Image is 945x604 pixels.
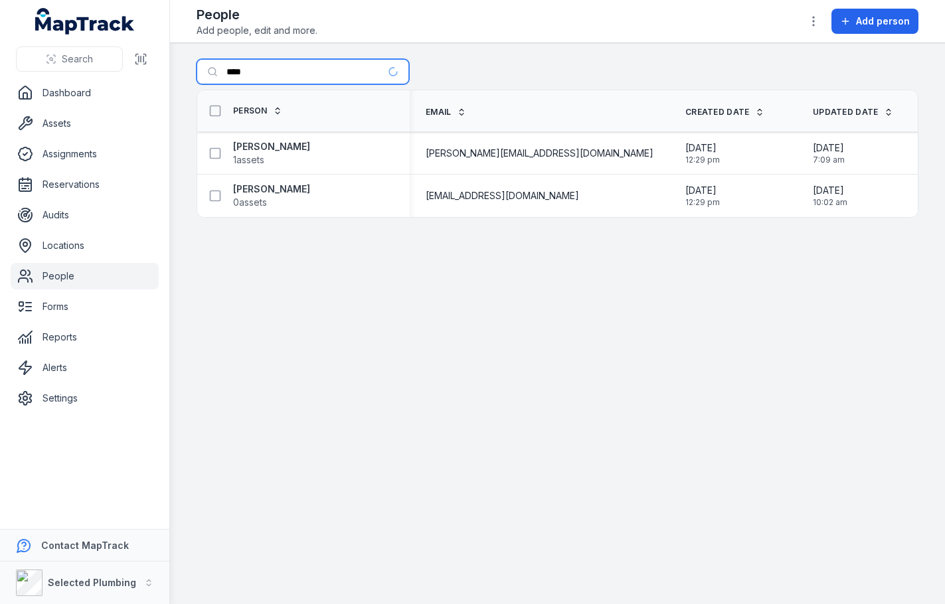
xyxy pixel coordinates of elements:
span: [DATE] [813,141,845,155]
time: 8/15/2025, 7:09:04 AM [813,141,845,165]
span: [PERSON_NAME][EMAIL_ADDRESS][DOMAIN_NAME] [426,147,653,160]
span: [DATE] [685,184,720,197]
a: Reservations [11,171,159,198]
span: Add people, edit and more. [197,24,317,37]
a: Reports [11,324,159,350]
a: Assets [11,110,159,137]
span: [DATE] [813,184,847,197]
button: Add person [831,9,918,34]
a: Person [233,106,282,116]
button: Search [16,46,123,72]
h2: People [197,5,317,24]
span: Add person [856,15,910,28]
a: Audits [11,202,159,228]
strong: Selected Plumbing [48,577,136,588]
span: 7:09 am [813,155,845,165]
span: Created Date [685,107,750,117]
a: [PERSON_NAME]0assets [233,183,310,209]
a: [PERSON_NAME]1assets [233,140,310,167]
span: [EMAIL_ADDRESS][DOMAIN_NAME] [426,189,579,202]
strong: Contact MapTrack [41,540,129,551]
a: MapTrack [35,8,135,35]
a: Forms [11,293,159,320]
span: 12:29 pm [685,155,720,165]
a: Email [426,107,466,117]
a: People [11,263,159,289]
strong: [PERSON_NAME] [233,183,310,196]
span: 12:29 pm [685,197,720,208]
a: Created Date [685,107,764,117]
time: 1/14/2025, 12:29:42 PM [685,184,720,208]
a: Updated Date [813,107,893,117]
span: Email [426,107,452,117]
span: 0 assets [233,196,267,209]
span: [DATE] [685,141,720,155]
span: Person [233,106,268,116]
span: Updated Date [813,107,879,117]
time: 1/14/2025, 12:29:42 PM [685,141,720,165]
span: 1 assets [233,153,264,167]
strong: [PERSON_NAME] [233,140,310,153]
time: 8/15/2025, 10:02:11 AM [813,184,847,208]
a: Locations [11,232,159,259]
span: Search [62,52,93,66]
a: Assignments [11,141,159,167]
a: Dashboard [11,80,159,106]
a: Settings [11,385,159,412]
span: 10:02 am [813,197,847,208]
a: Alerts [11,354,159,381]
